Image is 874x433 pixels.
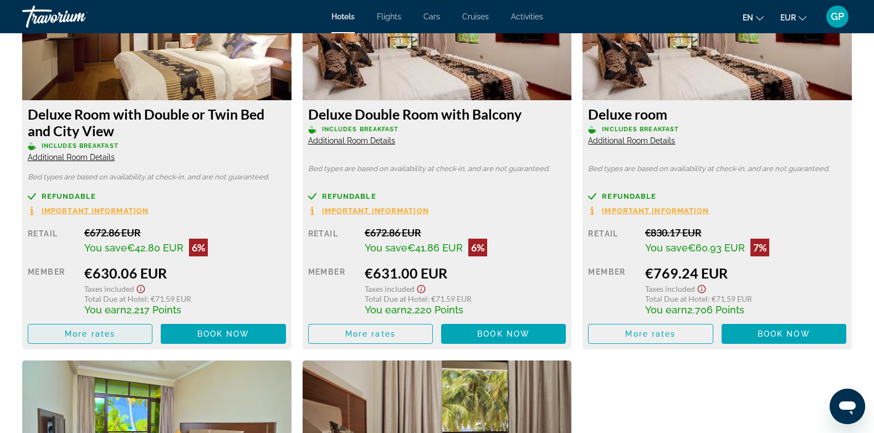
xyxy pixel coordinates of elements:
button: More rates [308,324,433,344]
span: Total Due at Hotel [645,294,708,303]
div: Retail [28,226,76,256]
div: 6% [189,239,208,256]
div: : €71.59 EUR [84,294,285,303]
div: €631.00 EUR [365,265,566,281]
button: User Menu [823,5,852,28]
span: Total Due at Hotel [84,294,147,303]
span: Taxes included [645,284,695,293]
button: More rates [588,324,713,344]
p: Bed types are based on availability at check-in, and are not guaranteed. [28,173,286,181]
span: More rates [65,329,115,338]
span: Taxes included [365,284,415,293]
span: EUR [780,13,796,22]
a: Activities [511,12,543,21]
span: Important Information [42,207,149,214]
h3: Deluxe room [588,106,846,122]
span: Additional Room Details [28,153,115,162]
span: More rates [345,329,396,338]
span: Refundable [322,193,376,200]
button: Important Information [308,206,429,215]
span: Book now [197,329,250,338]
div: €830.17 EUR [645,226,846,239]
p: Bed types are based on availability at check-in, and are not guaranteed. [308,165,566,173]
button: Change currency [780,9,806,25]
button: Show Taxes and Fees disclaimer [134,281,147,294]
span: You earn [365,304,407,316]
span: Book now [477,329,530,338]
a: Flights [377,12,401,21]
iframe: Bouton de lancement de la fenêtre de messagerie [830,389,865,424]
span: en [743,13,753,22]
a: Cruises [462,12,489,21]
div: : €71.59 EUR [645,294,846,303]
span: Includes Breakfast [42,142,119,150]
span: More rates [625,329,676,338]
span: 2,706 Points [687,304,744,316]
span: Additional Room Details [588,136,675,145]
div: : €71.59 EUR [365,294,566,303]
span: GP [831,11,844,22]
button: Book now [161,324,285,344]
a: Travorium [22,2,133,31]
a: Refundable [588,192,846,200]
div: 7% [750,239,769,256]
div: Retail [588,226,636,256]
div: €630.06 EUR [84,265,285,281]
p: Bed types are based on availability at check-in, and are not guaranteed. [588,165,846,173]
span: Includes Breakfast [322,126,399,133]
span: Refundable [602,193,656,200]
div: Retail [308,226,356,256]
button: Show Taxes and Fees disclaimer [695,281,708,294]
span: Refundable [42,193,96,200]
a: Cars [423,12,440,21]
button: Change language [743,9,764,25]
span: €42.80 EUR [127,242,183,254]
span: 2,217 Points [126,304,181,316]
button: Book now [722,324,846,344]
a: Refundable [28,192,286,200]
span: Total Due at Hotel [365,294,427,303]
button: Important Information [28,206,149,215]
span: Includes Breakfast [602,126,679,133]
span: You save [84,242,127,254]
div: €672.86 EUR [365,226,566,239]
button: Important Information [588,206,709,215]
span: You earn [84,304,126,316]
div: Member [308,265,356,316]
div: Member [28,265,76,316]
span: Important Information [322,207,429,214]
span: You earn [645,304,687,316]
span: Additional Room Details [308,136,395,145]
span: Book now [758,329,810,338]
span: €41.86 EUR [407,242,463,254]
span: Important Information [602,207,709,214]
button: Book now [441,324,566,344]
div: €769.24 EUR [645,265,846,281]
a: Refundable [308,192,566,200]
span: You save [365,242,407,254]
div: Member [588,265,636,316]
h3: Deluxe Double Room with Balcony [308,106,566,122]
button: More rates [28,324,152,344]
span: €60.93 EUR [688,242,745,254]
span: Taxes included [84,284,134,293]
button: Show Taxes and Fees disclaimer [415,281,428,294]
span: You save [645,242,688,254]
div: €672.86 EUR [84,226,285,239]
a: Hotels [331,12,355,21]
h3: Deluxe Room with Double or Twin Bed and City View [28,106,286,139]
div: 6% [468,239,487,256]
span: 2,220 Points [407,304,463,316]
